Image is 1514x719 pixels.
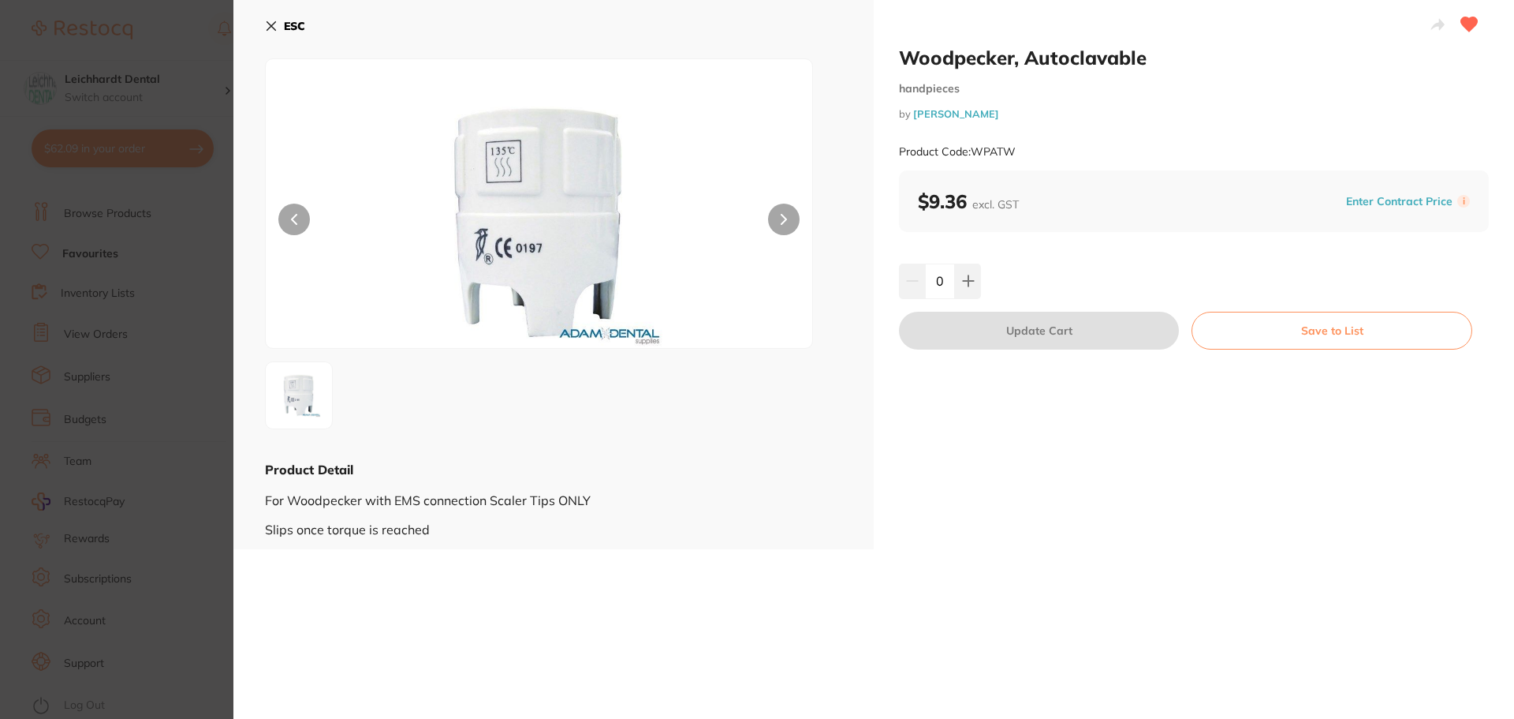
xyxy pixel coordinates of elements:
button: Update Cart [899,312,1179,350]
button: ESC [265,13,305,39]
label: i [1457,195,1470,208]
img: LmpwZw [270,367,327,424]
button: Save to List [1191,312,1472,350]
small: by [899,108,1489,120]
img: LmpwZw [375,99,703,348]
small: handpieces [899,82,1489,95]
b: Product Detail [265,462,353,477]
span: excl. GST [972,197,1019,212]
b: ESC [284,19,305,33]
button: Enter Contract Price [1341,194,1457,209]
small: Product Code: WPATW [899,145,1016,159]
div: For Woodpecker with EMS connection Scaler Tips ONLY Slips once torque is reached [265,478,842,537]
a: [PERSON_NAME] [913,107,999,120]
h2: Woodpecker, Autoclavable [899,46,1489,69]
b: $9.36 [918,189,1019,213]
